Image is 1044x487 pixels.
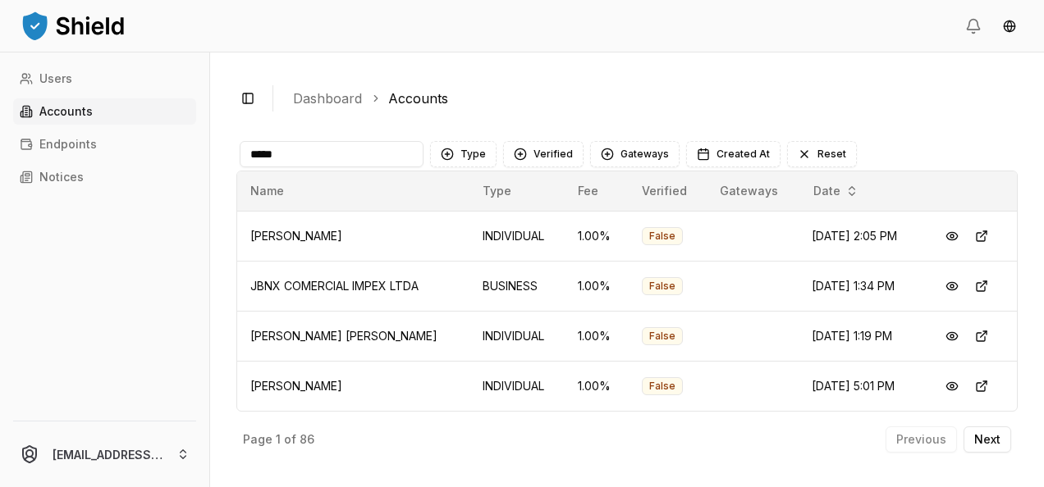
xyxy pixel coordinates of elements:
[13,131,196,157] a: Endpoints
[964,426,1011,453] button: Next
[503,141,584,167] button: Verified
[469,361,565,411] td: INDIVIDUAL
[469,211,565,261] td: INDIVIDUAL
[39,139,97,150] p: Endpoints
[284,434,296,445] p: of
[565,171,629,211] th: Fee
[590,141,680,167] button: Gateways
[469,171,565,211] th: Type
[13,98,196,125] a: Accounts
[250,329,437,343] span: [PERSON_NAME] [PERSON_NAME]
[578,279,611,293] span: 1.00 %
[39,73,72,84] p: Users
[469,311,565,361] td: INDIVIDUAL
[717,148,770,161] span: Created At
[250,279,419,293] span: JBNX COMERCIAL IMPEX LTDA
[250,379,342,393] span: [PERSON_NAME]
[629,171,707,211] th: Verified
[430,141,497,167] button: Type
[807,178,865,204] button: Date
[39,106,93,117] p: Accounts
[812,379,895,393] span: [DATE] 5:01 PM
[20,9,126,42] img: ShieldPay Logo
[787,141,857,167] button: Reset filters
[13,164,196,190] a: Notices
[39,171,84,183] p: Notices
[276,434,281,445] p: 1
[250,229,342,243] span: [PERSON_NAME]
[812,229,897,243] span: [DATE] 2:05 PM
[974,434,1000,445] p: Next
[686,141,781,167] button: Created At
[578,329,611,343] span: 1.00 %
[293,89,362,108] a: Dashboard
[388,89,448,108] a: Accounts
[13,66,196,92] a: Users
[469,261,565,311] td: BUSINESS
[300,434,314,445] p: 86
[812,329,892,343] span: [DATE] 1:19 PM
[7,428,203,480] button: [EMAIL_ADDRESS][DOMAIN_NAME]
[243,434,272,445] p: Page
[237,171,469,211] th: Name
[293,89,1005,108] nav: breadcrumb
[53,446,163,463] p: [EMAIL_ADDRESS][DOMAIN_NAME]
[578,229,611,243] span: 1.00 %
[812,279,895,293] span: [DATE] 1:34 PM
[578,379,611,393] span: 1.00 %
[707,171,799,211] th: Gateways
